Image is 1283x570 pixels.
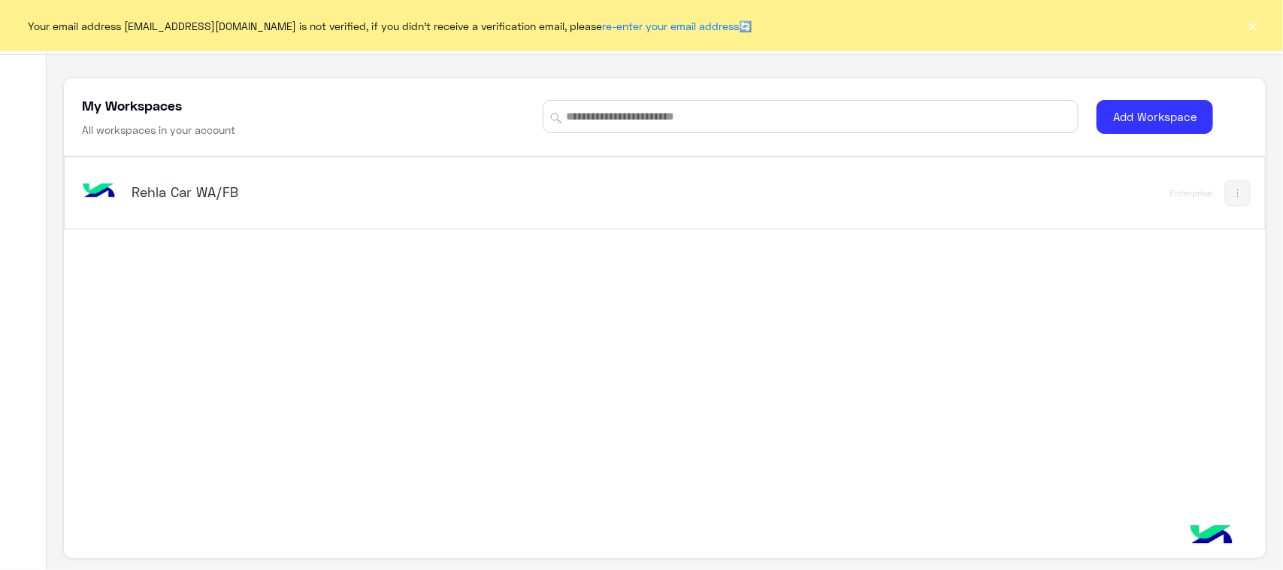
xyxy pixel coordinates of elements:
a: re-enter your email address [603,20,740,32]
span: Your email address [EMAIL_ADDRESS][DOMAIN_NAME] is not verified, if you didn't receive a verifica... [29,18,752,34]
h5: Rehla Car WA/FB [132,183,553,201]
img: bot image [79,171,120,212]
h6: All workspaces in your account [82,123,235,138]
button: × [1245,18,1260,33]
h5: My Workspaces [82,96,182,114]
button: Add Workspace [1097,100,1213,134]
div: Enterprise [1170,187,1213,199]
img: hulul-logo.png [1185,510,1238,562]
